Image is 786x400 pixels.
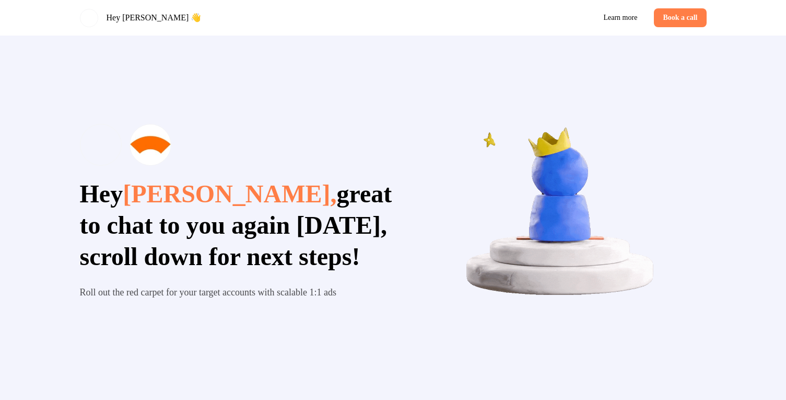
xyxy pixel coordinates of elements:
[80,285,392,300] p: Roll out the red carpet for your target accounts with scalable 1:1 ads
[654,8,706,27] a: Book a call
[107,12,202,24] p: Hey [PERSON_NAME] 👋
[595,8,646,27] a: Learn more
[80,178,392,272] p: Hey great to chat to you again [DATE], scroll down for next steps!
[123,180,336,208] span: [PERSON_NAME],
